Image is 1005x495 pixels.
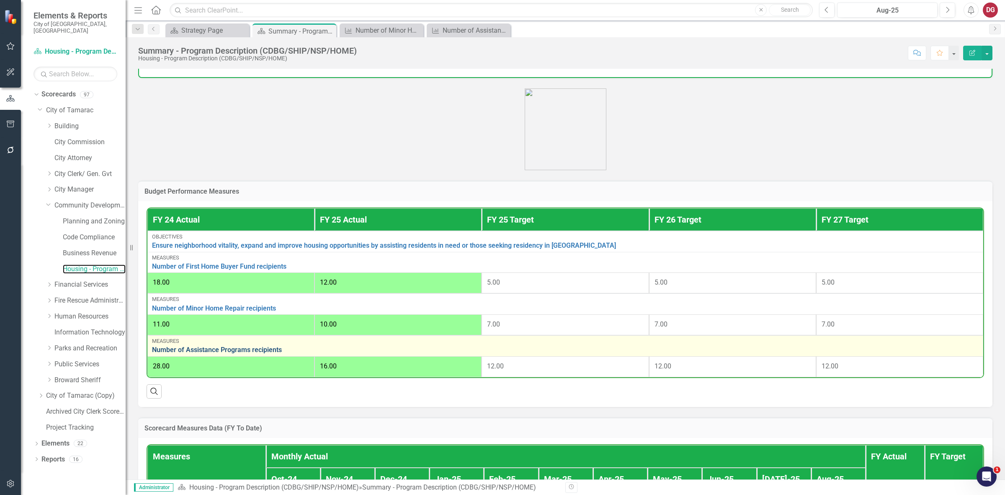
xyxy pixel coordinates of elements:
[33,67,117,81] input: Search Below...
[822,320,835,328] span: 7.00
[781,6,799,13] span: Search
[153,320,170,328] span: 11.00
[153,362,170,370] span: 28.00
[189,483,359,491] a: Housing - Program Description (CDBG/SHIP/NSP/HOME)
[152,263,979,270] a: Number of First Home Buyer Fund recipients
[147,293,983,314] td: Double-Click to Edit Right Click for Context Menu
[977,466,997,487] iframe: Intercom live chat
[69,456,82,463] div: 16
[46,391,126,401] a: City of Tamarac (Copy)
[54,376,126,385] a: Broward Sheriff
[54,169,126,179] a: City Clerk/ Gen. Gvt
[153,278,170,286] span: 18.00
[54,201,126,210] a: Community Development
[655,362,671,370] span: 12.00
[994,466,1000,473] span: 1
[655,278,667,286] span: 5.00
[840,5,935,16] div: Aug-25
[33,10,117,21] span: Elements & Reports
[144,425,986,432] h3: Scorecard Measures Data (FY To Date)
[170,3,813,18] input: Search ClearPoint...
[487,278,500,286] span: 5.00
[80,91,93,98] div: 97
[54,360,126,369] a: Public Services
[138,46,357,55] div: Summary - Program Description (CDBG/SHIP/NSP/HOME)
[983,3,998,18] button: DG
[138,55,357,62] div: Housing - Program Description (CDBG/SHIP/NSP/HOME)
[63,217,126,226] a: Planning and Zoning
[147,231,983,252] td: Double-Click to Edit Right Click for Context Menu
[152,242,979,249] a: Ensure neighborhood vitality, expand and improve housing opportunities by assisting residents in ...
[41,90,76,99] a: Scorecards
[152,346,979,354] a: Number of Assistance Programs recipients
[152,338,979,344] div: Measures
[147,335,983,356] td: Double-Click to Edit Right Click for Context Menu
[54,312,126,321] a: Human Resources
[178,483,559,492] div: »
[63,264,126,274] a: Housing - Program Description (CDBG/SHIP/NSP/HOME)
[822,278,835,286] span: 5.00
[74,440,87,447] div: 22
[54,296,126,306] a: Fire Rescue Administration
[33,47,117,57] a: Housing - Program Description (CDBG/SHIP/NSP/HOME)
[54,153,126,163] a: City Attorney
[41,439,70,448] a: Elements
[320,362,337,370] span: 16.00
[4,9,19,24] img: ClearPoint Strategy
[152,234,979,240] div: Objectives
[46,106,126,115] a: City of Tamarac
[152,305,979,312] a: Number of Minor Home Repair recipients
[41,455,65,464] a: Reports
[362,483,536,491] div: Summary - Program Description (CDBG/SHIP/NSP/HOME)
[54,137,126,147] a: City Commission
[320,278,337,286] span: 12.00
[46,407,126,417] a: Archived City Clerk Scorecard
[525,88,606,170] img: housing%20pic.png
[54,122,126,131] a: Building
[54,280,126,290] a: Financial Services
[342,25,421,36] a: Number of Minor Home Repair recipients
[152,296,979,302] div: Measures
[822,362,838,370] span: 12.00
[769,4,811,16] button: Search
[134,483,173,492] span: Administrator
[429,25,508,36] a: Number of Assistance Programs recipients
[268,26,334,36] div: Summary - Program Description (CDBG/SHIP/NSP/HOME)
[63,249,126,258] a: Business Revenue
[320,320,337,328] span: 10.00
[147,252,983,273] td: Double-Click to Edit Right Click for Context Menu
[837,3,938,18] button: Aug-25
[487,362,504,370] span: 12.00
[33,21,117,34] small: City of [GEOGRAPHIC_DATA], [GEOGRAPHIC_DATA]
[356,25,421,36] div: Number of Minor Home Repair recipients
[54,344,126,353] a: Parks and Recreation
[63,233,126,242] a: Code Compliance
[443,25,508,36] div: Number of Assistance Programs recipients
[54,328,126,337] a: Information Technology
[487,320,500,328] span: 7.00
[181,25,247,36] div: Strategy Page
[152,255,979,261] div: Measures
[144,188,986,195] h3: Budget Performance Measures
[46,423,126,433] a: Project Tracking
[655,320,667,328] span: 7.00
[167,25,247,36] a: Strategy Page
[54,185,126,194] a: City Manager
